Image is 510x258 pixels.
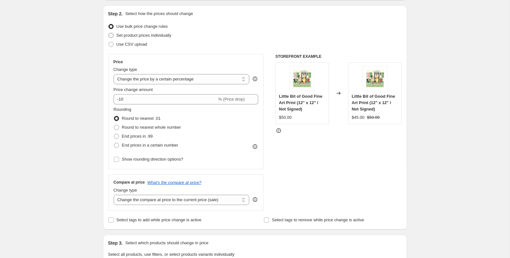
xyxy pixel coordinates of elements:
[108,252,235,257] span: Select all products, use filters, or select products variants individually
[252,76,258,82] div: help
[125,11,193,17] p: Select how the prices should change
[114,59,123,64] h3: Price
[116,24,168,29] span: Use bulk price change rules
[114,94,217,104] input: -15
[114,67,137,72] span: Change type
[147,180,202,185] button: What's the compare at price?
[352,94,395,111] span: Little Bit of Good Fine Art Print (12" x 12" / Not Signed)
[218,97,245,102] span: % (Price drop)
[272,217,364,222] span: Select tags to remove while price change is active
[125,240,208,246] p: Select which products should change in price
[289,66,315,91] img: LittleBitOfGood_80x.jpg
[116,42,147,47] span: Use CSV upload
[122,125,181,130] span: Round to nearest whole number
[116,217,202,222] span: Select tags to add while price change is active
[108,11,123,17] h2: Step 2.
[362,66,388,91] img: LittleBitOfGood_80x.jpg
[114,87,153,92] span: Price change amount
[122,143,178,148] span: End prices in a certain number
[275,54,402,59] h6: STOREFRONT EXAMPLE
[122,157,183,162] span: Show rounding direction options?
[114,188,137,193] span: Change type
[122,134,153,139] span: End prices in .99
[352,115,364,120] span: $45.00
[279,94,323,111] span: Little Bit of Good Fine Art Print (12" x 12" / Not Signed)
[252,196,258,203] div: help
[367,115,380,120] span: $50.00
[114,180,145,185] h3: Compare at price
[122,116,161,121] span: Round to nearest .01
[279,115,292,120] span: $50.00
[108,240,123,246] h2: Step 3.
[116,33,171,38] span: Set product prices individually
[114,107,131,112] span: Rounding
